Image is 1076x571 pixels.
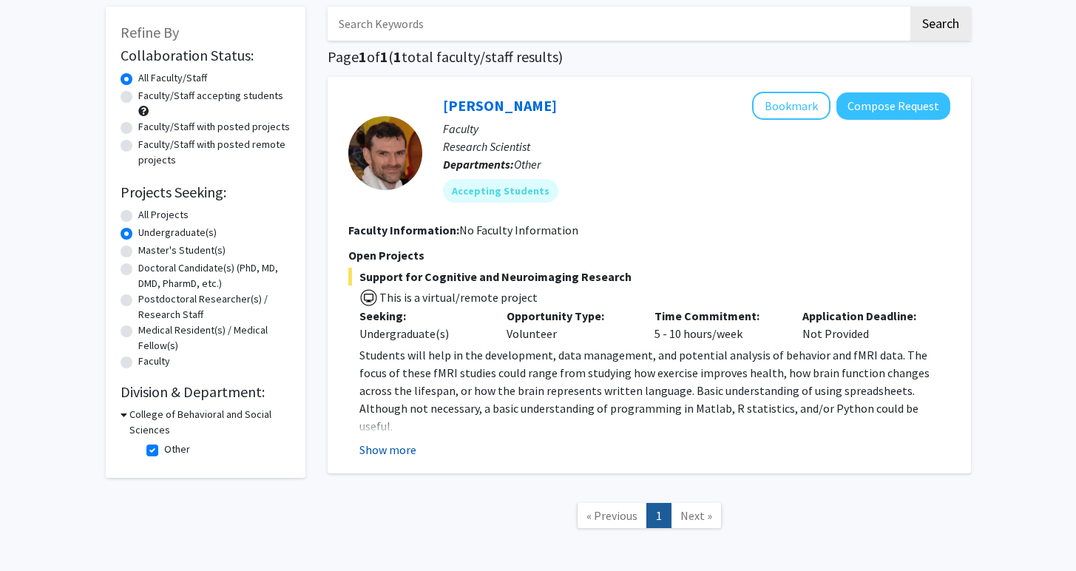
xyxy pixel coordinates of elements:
label: Faculty/Staff with posted projects [138,119,290,135]
a: [PERSON_NAME] [443,96,557,115]
label: Medical Resident(s) / Medical Fellow(s) [138,322,291,354]
p: Application Deadline: [802,307,928,325]
p: Opportunity Type: [507,307,632,325]
span: 1 [393,47,402,66]
button: Show more [359,441,416,459]
span: Refine By [121,23,179,41]
label: All Projects [138,207,189,223]
a: Next Page [671,503,722,529]
span: Students will help in the development, data management, and potential analysis of behavior and fM... [359,348,930,433]
span: 1 [359,47,367,66]
input: Search Keywords [328,7,908,41]
a: Previous Page [577,503,647,529]
iframe: Chat [11,504,63,560]
p: Open Projects [348,246,950,264]
div: Volunteer [495,307,643,342]
nav: Page navigation [328,488,971,548]
h3: College of Behavioral and Social Sciences [129,407,291,438]
b: Faculty Information: [348,223,459,237]
span: « Previous [586,508,637,523]
button: Add Jeremy Purcell to Bookmarks [752,92,830,120]
b: Departments: [443,157,514,172]
h2: Projects Seeking: [121,183,291,201]
h1: Page of ( total faculty/staff results) [328,48,971,66]
h2: Division & Department: [121,383,291,401]
div: Not Provided [791,307,939,342]
p: Faculty [443,120,950,138]
span: Other [514,157,541,172]
a: 1 [646,503,671,529]
label: Doctoral Candidate(s) (PhD, MD, DMD, PharmD, etc.) [138,260,291,291]
label: Master's Student(s) [138,243,226,258]
div: 5 - 10 hours/week [643,307,791,342]
p: Time Commitment: [654,307,780,325]
p: Seeking: [359,307,485,325]
h2: Collaboration Status: [121,47,291,64]
label: Faculty/Staff accepting students [138,88,283,104]
label: Faculty [138,354,170,369]
span: This is a virtual/remote project [378,290,538,305]
span: Support for Cognitive and Neuroimaging Research [348,268,950,285]
label: Postdoctoral Researcher(s) / Research Staff [138,291,291,322]
button: Search [910,7,971,41]
mat-chip: Accepting Students [443,179,558,203]
span: 1 [380,47,388,66]
span: No Faculty Information [459,223,578,237]
p: Research Scientist [443,138,950,155]
div: Undergraduate(s) [359,325,485,342]
button: Compose Request to Jeremy Purcell [836,92,950,120]
label: Faculty/Staff with posted remote projects [138,137,291,168]
label: Undergraduate(s) [138,225,217,240]
label: All Faculty/Staff [138,70,207,86]
span: Next » [680,508,712,523]
label: Other [164,442,190,457]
